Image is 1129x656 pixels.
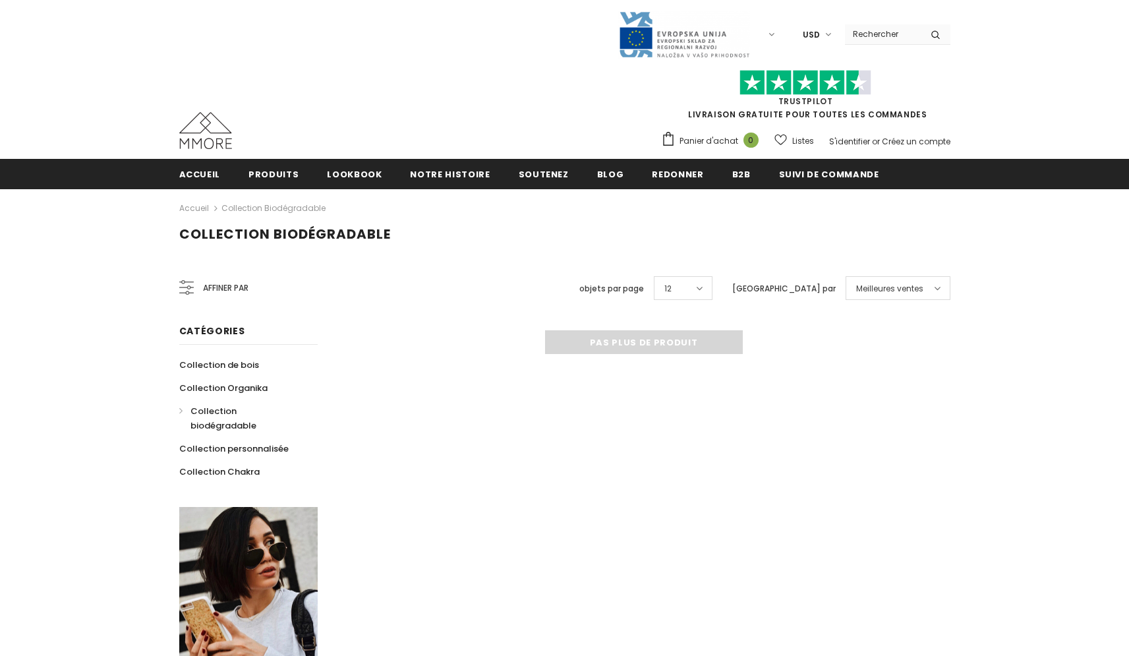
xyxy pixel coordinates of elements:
[203,281,248,295] span: Affiner par
[179,376,268,400] a: Collection Organika
[661,76,950,120] span: LIVRAISON GRATUITE POUR TOUTES LES COMMANDES
[248,159,299,189] a: Produits
[327,168,382,181] span: Lookbook
[778,96,833,107] a: TrustPilot
[856,282,923,295] span: Meilleures ventes
[221,202,326,214] a: Collection biodégradable
[618,11,750,59] img: Javni Razpis
[882,136,950,147] a: Créez un compte
[179,200,209,216] a: Accueil
[872,136,880,147] span: or
[248,168,299,181] span: Produits
[179,324,245,338] span: Catégories
[519,159,569,189] a: soutenez
[179,437,289,460] a: Collection personnalisée
[774,129,814,152] a: Listes
[179,353,259,376] a: Collection de bois
[327,159,382,189] a: Lookbook
[190,405,256,432] span: Collection biodégradable
[661,131,765,151] a: Panier d'achat 0
[829,136,870,147] a: S'identifier
[179,159,221,189] a: Accueil
[743,133,759,148] span: 0
[652,159,703,189] a: Redonner
[410,168,490,181] span: Notre histoire
[664,282,672,295] span: 12
[779,168,879,181] span: Suivi de commande
[179,382,268,394] span: Collection Organika
[803,28,820,42] span: USD
[732,282,836,295] label: [GEOGRAPHIC_DATA] par
[179,112,232,149] img: Cas MMORE
[179,168,221,181] span: Accueil
[792,134,814,148] span: Listes
[680,134,738,148] span: Panier d'achat
[179,465,260,478] span: Collection Chakra
[597,159,624,189] a: Blog
[179,400,303,437] a: Collection biodégradable
[519,168,569,181] span: soutenez
[179,460,260,483] a: Collection Chakra
[739,70,871,96] img: Faites confiance aux étoiles pilotes
[732,159,751,189] a: B2B
[732,168,751,181] span: B2B
[597,168,624,181] span: Blog
[845,24,921,44] input: Search Site
[179,359,259,371] span: Collection de bois
[410,159,490,189] a: Notre histoire
[618,28,750,40] a: Javni Razpis
[652,168,703,181] span: Redonner
[579,282,644,295] label: objets par page
[779,159,879,189] a: Suivi de commande
[179,225,391,243] span: Collection biodégradable
[179,442,289,455] span: Collection personnalisée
